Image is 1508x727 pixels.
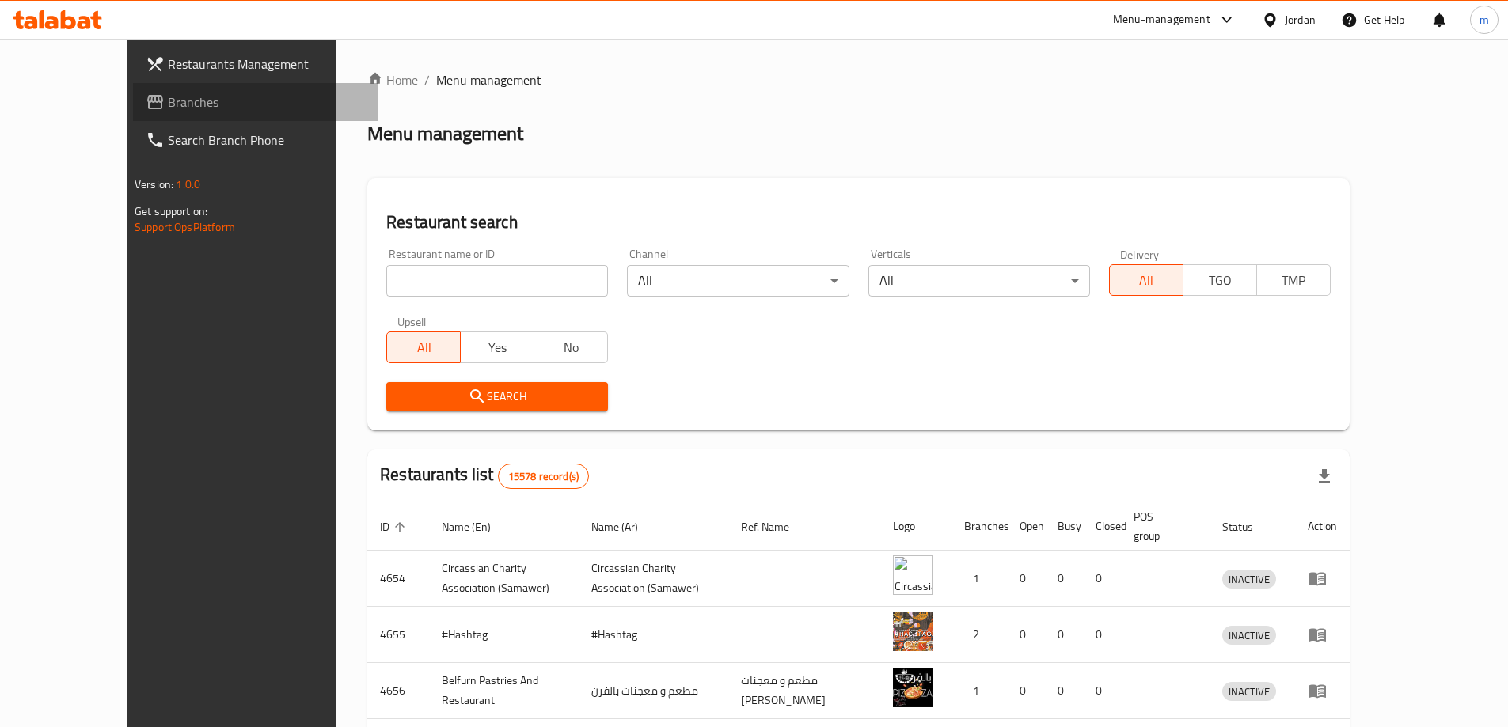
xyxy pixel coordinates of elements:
[893,612,933,651] img: #Hashtag
[367,121,523,146] h2: Menu management
[1120,248,1160,259] label: Delivery
[1183,264,1257,296] button: TGO
[168,55,366,74] span: Restaurants Management
[1045,502,1083,551] th: Busy
[133,83,378,121] a: Branches
[1045,551,1083,607] td: 0
[460,331,534,363] button: Yes
[1222,682,1276,701] div: INACTIVE
[436,70,541,89] span: Menu management
[1222,626,1276,645] div: INACTIVE
[1109,264,1183,296] button: All
[1007,607,1045,663] td: 0
[1007,502,1045,551] th: Open
[952,502,1007,551] th: Branches
[952,551,1007,607] td: 1
[1222,683,1276,701] span: INACTIVE
[534,331,608,363] button: No
[1308,569,1337,588] div: Menu
[1190,269,1251,292] span: TGO
[168,131,366,150] span: Search Branch Phone
[397,316,427,327] label: Upsell
[168,93,366,112] span: Branches
[386,265,608,297] input: Search for restaurant name or ID..
[399,387,595,407] span: Search
[386,210,1331,234] h2: Restaurant search
[429,551,579,607] td: ​Circassian ​Charity ​Association​ (Samawer)
[1083,502,1121,551] th: Closed
[1222,517,1274,536] span: Status
[1083,607,1121,663] td: 0
[429,663,579,719] td: Belfurn Pastries And Restaurant
[1083,663,1121,719] td: 0
[591,517,659,536] span: Name (Ar)
[579,551,728,607] td: ​Circassian ​Charity ​Association​ (Samawer)
[1480,11,1489,28] span: m
[135,217,235,237] a: Support.OpsPlatform
[868,265,1090,297] div: All
[135,201,207,222] span: Get support on:
[1134,507,1191,545] span: POS group
[1305,457,1343,495] div: Export file
[135,174,173,195] span: Version:
[367,663,429,719] td: 4656
[880,502,952,551] th: Logo
[1256,264,1331,296] button: TMP
[741,517,810,536] span: Ref. Name
[133,121,378,159] a: Search Branch Phone
[429,607,579,663] td: #Hashtag
[380,463,589,489] h2: Restaurants list
[1263,269,1324,292] span: TMP
[386,382,608,411] button: Search
[1222,570,1276,589] span: INACTIVE
[367,70,1350,89] nav: breadcrumb
[367,607,429,663] td: 4655
[1083,551,1121,607] td: 0
[728,663,880,719] td: مطعم و معجنات [PERSON_NAME]
[541,336,602,359] span: No
[1285,11,1316,28] div: Jordan
[1007,663,1045,719] td: 0
[1295,502,1350,551] th: Action
[1222,570,1276,589] div: INACTIVE
[893,668,933,707] img: Belfurn Pastries And Restaurant
[467,336,528,359] span: Yes
[579,607,728,663] td: #Hashtag
[579,663,728,719] td: مطعم و معجنات بالفرن
[393,336,454,359] span: All
[176,174,200,195] span: 1.0.0
[893,555,933,595] img: ​Circassian ​Charity ​Association​ (Samawer)
[380,517,410,536] span: ID
[952,607,1007,663] td: 2
[1308,681,1337,700] div: Menu
[1045,663,1083,719] td: 0
[498,464,589,489] div: Total records count
[1045,607,1083,663] td: 0
[424,70,430,89] li: /
[367,70,418,89] a: Home
[1222,627,1276,645] span: INACTIVE
[367,551,429,607] td: 4654
[499,469,588,484] span: 15578 record(s)
[627,265,849,297] div: All
[442,517,511,536] span: Name (En)
[133,45,378,83] a: Restaurants Management
[1308,625,1337,644] div: Menu
[1007,551,1045,607] td: 0
[1113,10,1210,29] div: Menu-management
[386,331,461,363] button: All
[952,663,1007,719] td: 1
[1116,269,1177,292] span: All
